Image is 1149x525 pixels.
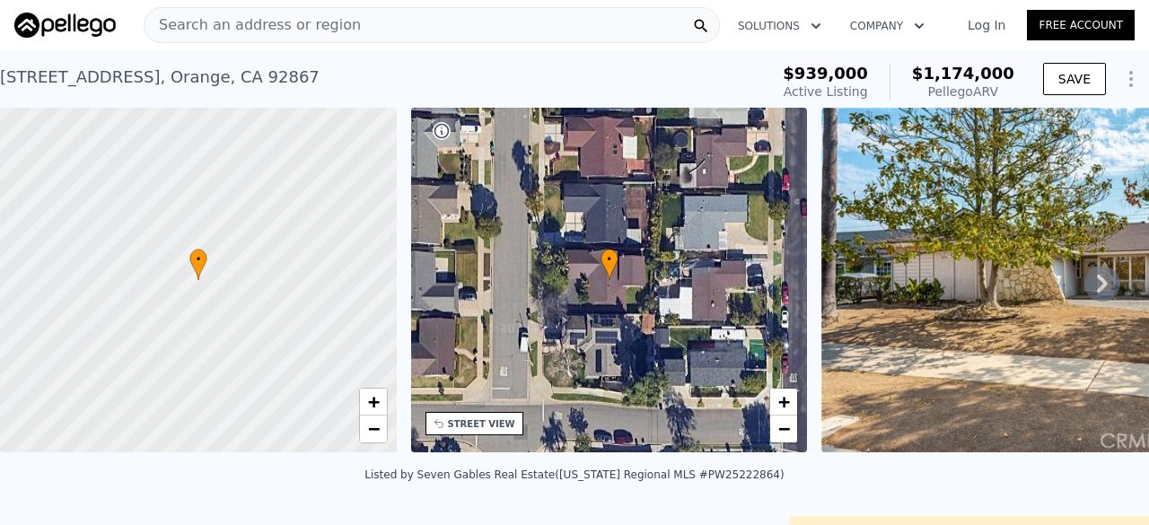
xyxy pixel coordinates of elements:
div: • [189,249,207,280]
button: Company [836,10,939,42]
button: Show Options [1113,61,1149,97]
span: − [778,417,790,440]
a: Free Account [1027,10,1135,40]
button: SAVE [1043,63,1106,95]
span: − [367,417,379,440]
div: Listed by Seven Gables Real Estate ([US_STATE] Regional MLS #PW25222864) [364,468,784,481]
span: Active Listing [784,84,868,99]
span: $939,000 [783,64,868,83]
div: • [601,249,618,280]
div: Pellego ARV [912,83,1014,101]
button: Solutions [724,10,836,42]
a: Zoom in [360,389,387,416]
a: Log In [946,16,1027,34]
img: Pellego [14,13,116,38]
a: Zoom out [770,416,797,442]
a: Zoom in [770,389,797,416]
a: Zoom out [360,416,387,442]
span: • [189,251,207,267]
div: STREET VIEW [448,417,515,431]
span: Search an address or region [145,14,361,36]
span: $1,174,000 [912,64,1014,83]
span: • [601,251,618,267]
span: + [367,390,379,413]
span: + [778,390,790,413]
